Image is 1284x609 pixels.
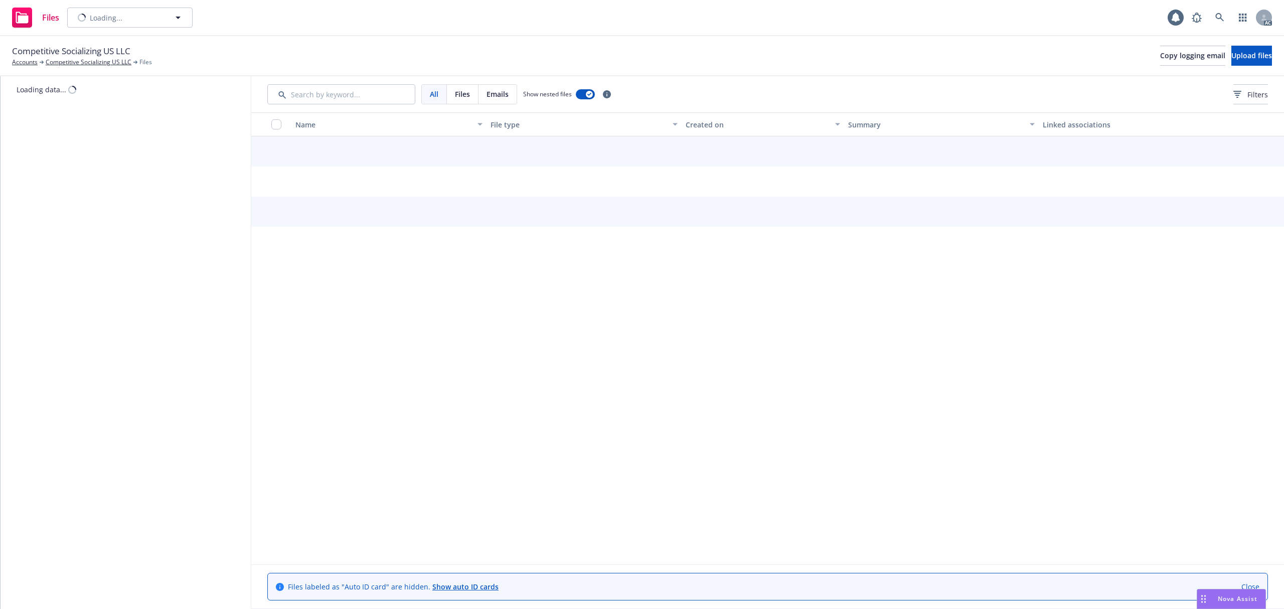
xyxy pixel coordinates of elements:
[1233,89,1268,100] span: Filters
[430,89,438,99] span: All
[291,112,487,136] button: Name
[455,89,470,99] span: Files
[42,14,59,22] span: Files
[1247,89,1268,100] span: Filters
[90,13,122,23] span: Loading...
[12,45,130,58] span: Competitive Socializing US LLC
[288,581,499,592] span: Files labeled as "Auto ID card" are hidden.
[295,119,471,130] div: Name
[1231,51,1272,60] span: Upload files
[1231,46,1272,66] button: Upload files
[848,119,1024,130] div: Summary
[1233,84,1268,104] button: Filters
[1187,8,1207,28] a: Report a Bug
[267,84,415,104] input: Search by keyword...
[686,119,829,130] div: Created on
[487,89,509,99] span: Emails
[1197,589,1210,608] div: Drag to move
[1210,8,1230,28] a: Search
[491,119,667,130] div: File type
[1160,51,1225,60] span: Copy logging email
[1218,594,1257,603] span: Nova Assist
[1233,8,1253,28] a: Switch app
[12,58,38,67] a: Accounts
[1241,581,1259,592] a: Close
[432,582,499,591] a: Show auto ID cards
[17,84,66,95] div: Loading data...
[1197,589,1266,609] button: Nova Assist
[487,112,682,136] button: File type
[682,112,844,136] button: Created on
[1039,112,1234,136] button: Linked associations
[1043,119,1230,130] div: Linked associations
[67,8,193,28] button: Loading...
[8,4,63,32] a: Files
[139,58,152,67] span: Files
[46,58,131,67] a: Competitive Socializing US LLC
[523,90,572,98] span: Show nested files
[1160,46,1225,66] button: Copy logging email
[844,112,1039,136] button: Summary
[271,119,281,129] input: Select all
